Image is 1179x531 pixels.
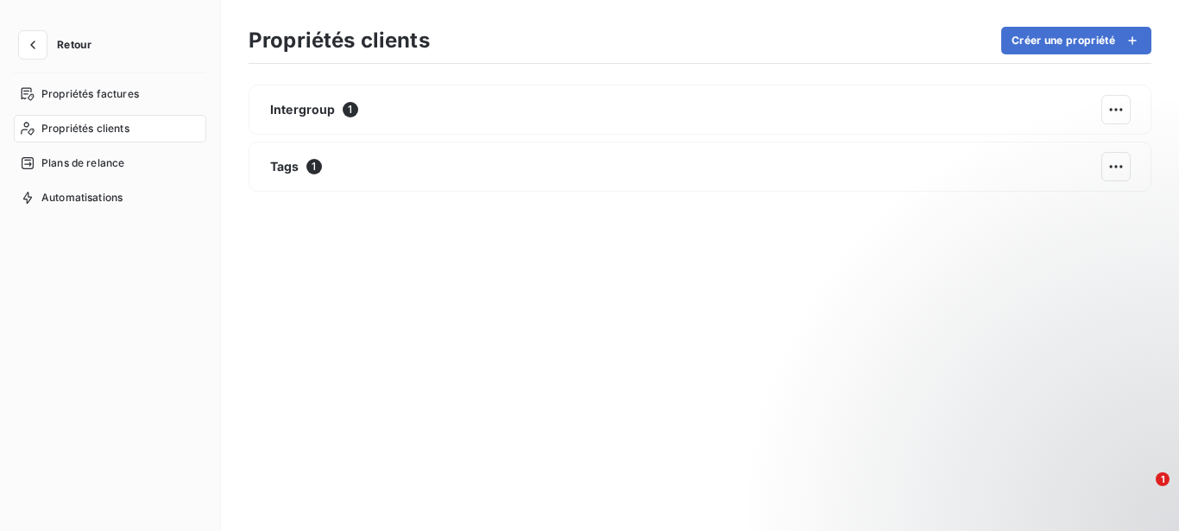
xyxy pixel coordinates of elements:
[306,159,322,174] span: 1
[14,149,206,177] a: Plans de relance
[57,40,91,50] span: Retour
[41,190,123,205] span: Automatisations
[834,363,1179,484] iframe: Intercom notifications message
[270,101,336,118] span: Intergroup
[1001,27,1151,54] button: Créer une propriété
[1120,472,1162,514] iframe: Intercom live chat
[249,25,430,56] h3: Propriétés clients
[14,184,206,212] a: Automatisations
[14,80,206,108] a: Propriétés factures
[270,158,299,175] span: Tags
[14,31,105,59] button: Retour
[41,121,129,136] span: Propriétés clients
[41,86,139,102] span: Propriétés factures
[343,102,358,117] span: 1
[41,155,124,171] span: Plans de relance
[1156,472,1170,486] span: 1
[14,115,206,142] a: Propriétés clients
